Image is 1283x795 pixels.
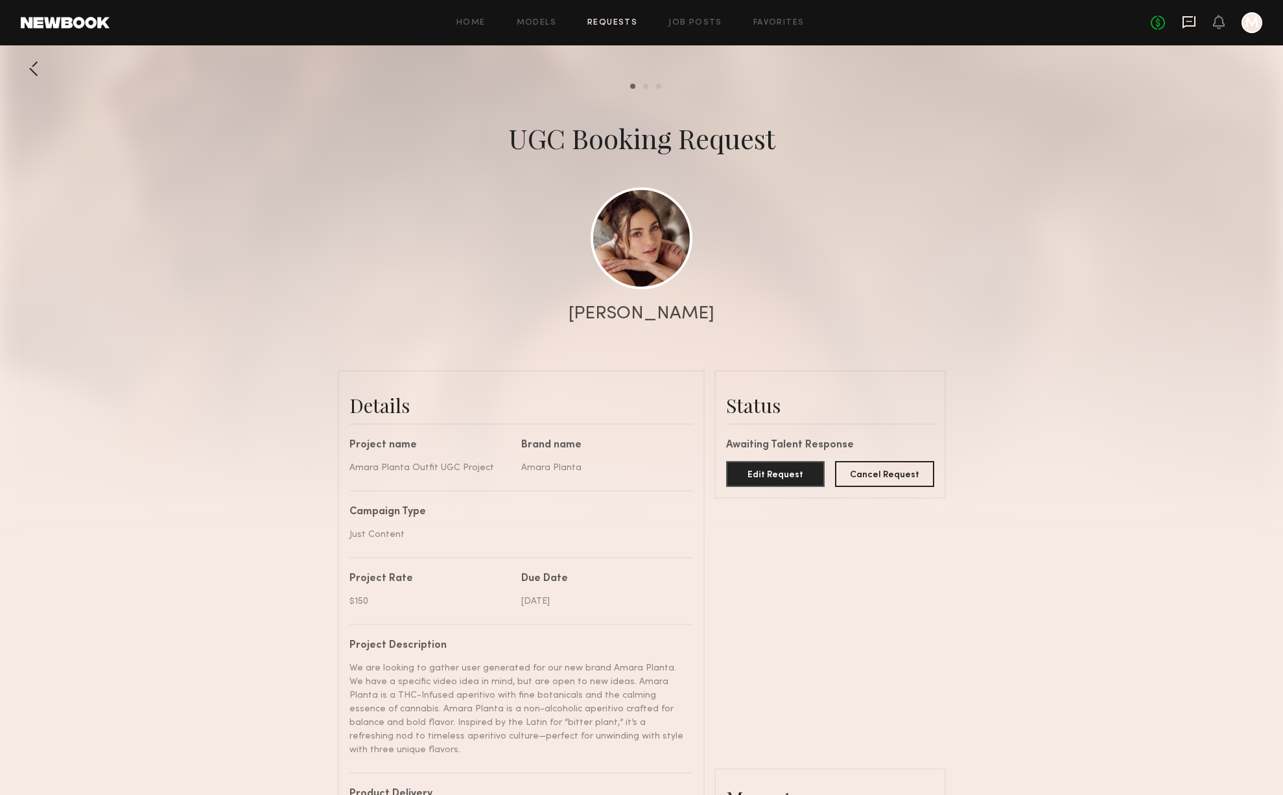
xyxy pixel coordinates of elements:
a: M [1242,12,1262,33]
div: We are looking to gather user generated for our new brand Amara Planta. We have a specific video ... [349,661,683,757]
button: Cancel Request [835,461,934,487]
div: [DATE] [521,595,683,608]
div: Due Date [521,574,683,584]
div: [PERSON_NAME] [569,305,714,323]
div: Details [349,392,693,418]
div: Brand name [521,440,683,451]
div: Project name [349,440,512,451]
div: Status [726,392,934,418]
a: Favorites [753,19,805,27]
div: Campaign Type [349,507,683,517]
a: Home [456,19,486,27]
a: Job Posts [668,19,722,27]
div: Amara Planta Outfit UGC Project [349,461,512,475]
div: UGC Booking Request [508,120,775,156]
div: Amara Planta [521,461,683,475]
button: Edit Request [726,461,825,487]
div: Just Content [349,528,683,541]
div: Project Rate [349,574,512,584]
a: Requests [587,19,637,27]
div: Awaiting Talent Response [726,440,934,451]
div: $150 [349,595,512,608]
div: Project Description [349,641,683,651]
a: Models [517,19,556,27]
